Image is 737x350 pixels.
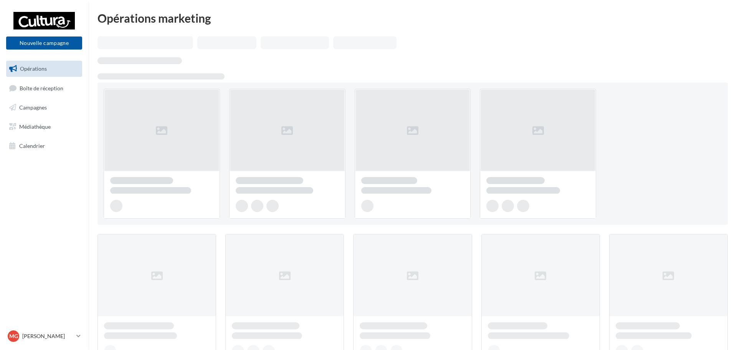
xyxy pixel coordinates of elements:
a: Calendrier [5,138,84,154]
span: Campagnes [19,104,47,111]
span: Opérations [20,65,47,72]
span: Calendrier [19,142,45,149]
div: Opérations marketing [97,12,728,24]
a: Opérations [5,61,84,77]
a: Médiathèque [5,119,84,135]
button: Nouvelle campagne [6,36,82,50]
span: Boîte de réception [20,85,63,91]
a: Campagnes [5,100,84,116]
span: MG [9,332,18,340]
a: MG [PERSON_NAME] [6,329,82,343]
span: Médiathèque [19,123,51,130]
p: [PERSON_NAME] [22,332,73,340]
a: Boîte de réception [5,80,84,96]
